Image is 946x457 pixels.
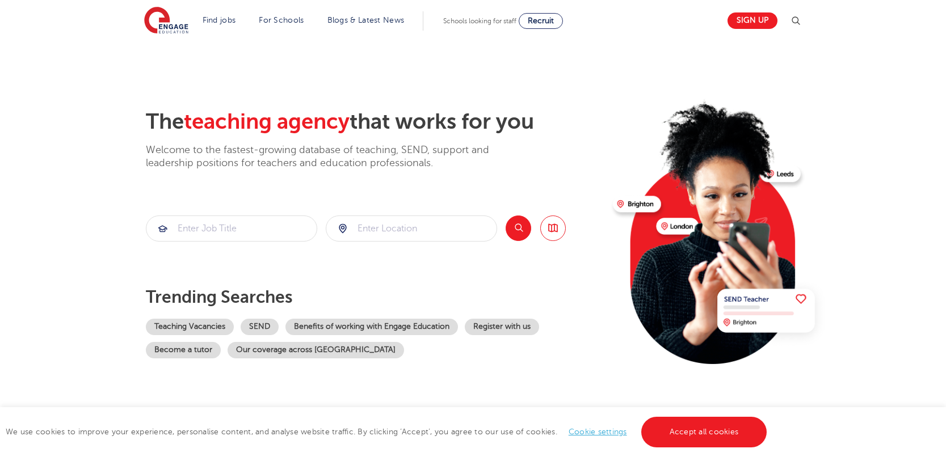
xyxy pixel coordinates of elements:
[259,16,304,24] a: For Schools
[241,319,279,335] a: SEND
[6,428,770,436] span: We use cookies to improve your experience, personalise content, and analyse website traffic. By c...
[146,143,520,170] p: Welcome to the fastest-growing database of teaching, SEND, support and leadership positions for t...
[641,417,767,447] a: Accept all cookies
[326,215,497,242] div: Submit
[146,319,234,335] a: Teaching Vacancies
[326,216,497,241] input: Submit
[146,342,221,358] a: Become a tutor
[146,215,317,242] div: Submit
[465,319,539,335] a: Register with us
[506,215,531,241] button: Search
[443,17,516,25] span: Schools looking for staff
[228,342,404,358] a: Our coverage across [GEOGRAPHIC_DATA]
[519,13,563,29] a: Recruit
[327,16,405,24] a: Blogs & Latest News
[144,7,188,35] img: Engage Education
[146,287,604,307] p: Trending searches
[146,216,317,241] input: Submit
[528,16,554,25] span: Recruit
[569,428,627,436] a: Cookie settings
[184,109,350,134] span: teaching agency
[146,109,604,135] h2: The that works for you
[728,12,777,29] a: Sign up
[285,319,458,335] a: Benefits of working with Engage Education
[203,16,236,24] a: Find jobs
